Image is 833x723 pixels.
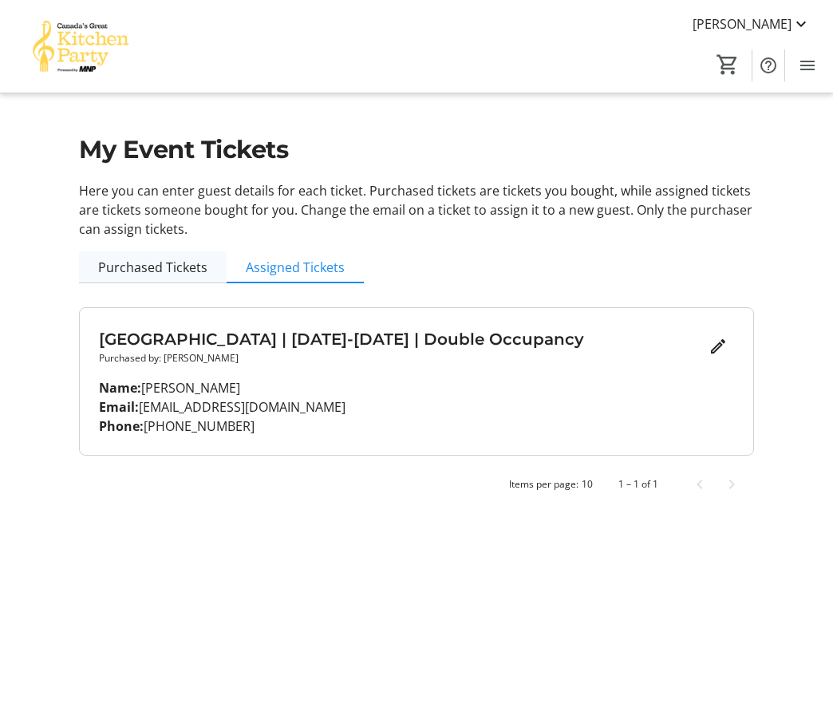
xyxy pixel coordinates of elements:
button: Previous page [684,468,716,500]
mat-paginator: Select page [79,468,754,500]
button: Edit [702,330,734,362]
p: [PHONE_NUMBER] [99,417,734,436]
strong: Phone: [99,417,144,435]
button: Help [752,49,784,81]
strong: Name: [99,379,141,397]
p: [EMAIL_ADDRESS][DOMAIN_NAME] [99,397,734,417]
span: [PERSON_NAME] [693,14,792,34]
button: [PERSON_NAME] [680,11,823,37]
div: 10 [582,477,593,492]
div: 1 – 1 of 1 [618,477,658,492]
img: Canada’s Great Kitchen Party's Logo [10,6,152,86]
p: Purchased by: [PERSON_NAME] [99,351,702,365]
span: Purchased Tickets [98,261,207,274]
p: [PERSON_NAME] [99,378,734,397]
div: Items per page: [509,477,578,492]
h1: My Event Tickets [79,132,754,168]
button: Next page [716,468,748,500]
span: Assigned Tickets [246,261,345,274]
button: Cart [713,50,742,79]
strong: Email: [99,398,139,416]
h3: [GEOGRAPHIC_DATA] | [DATE]-[DATE] | Double Occupancy [99,327,702,351]
p: Here you can enter guest details for each ticket. Purchased tickets are tickets you bought, while... [79,181,754,239]
button: Menu [792,49,823,81]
